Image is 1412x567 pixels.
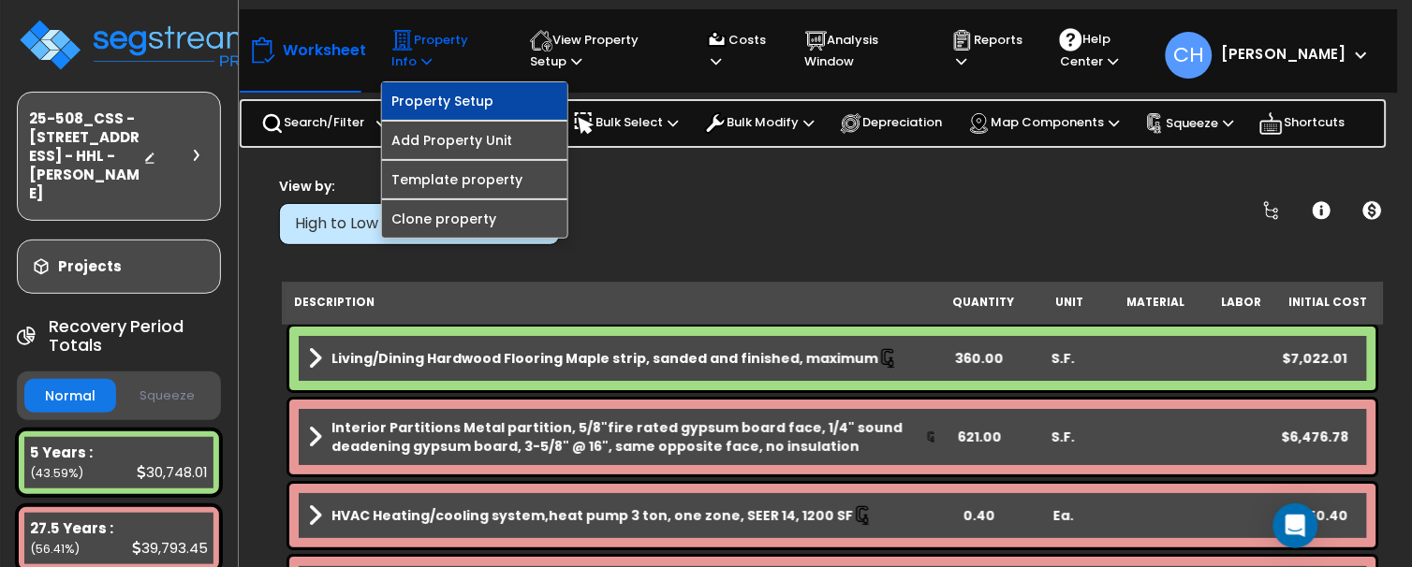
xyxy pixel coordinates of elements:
[30,465,83,481] small: (43.59%)
[573,112,678,135] p: Bulk Select
[1289,295,1368,310] small: Initial Cost
[706,29,770,72] p: Costs
[1022,506,1106,525] div: Ea.
[704,112,814,135] p: Bulk Modify
[938,506,1022,525] div: 0.40
[1222,295,1262,310] small: Labor
[30,443,93,462] b: 5 Years :
[49,317,221,355] h4: Recovery Period Totals
[29,109,143,203] h3: 25-508_CSS - [STREET_ADDRESS] - HHL - [PERSON_NAME]
[1273,349,1358,368] div: $7,022.01
[1259,110,1345,137] p: Shortcuts
[938,349,1022,368] div: 360.00
[308,345,937,371] a: Assembly Title
[132,538,208,558] div: 39,793.45
[805,29,917,72] p: Analysis Window
[1022,349,1106,368] div: S.F.
[840,112,942,135] p: Depreciation
[1022,428,1106,446] div: S.F.
[530,29,670,72] p: View Property Setup
[938,428,1022,446] div: 621.00
[1127,295,1185,310] small: Material
[331,418,926,456] b: Interior Partitions Metal partition, 5/8"fire rated gypsum board face, 1/4" sound deadening gypsu...
[1056,295,1084,310] small: Unit
[382,200,567,238] a: Clone property
[1166,32,1213,79] span: CH
[331,349,878,368] b: Living/Dining Hardwood Flooring Maple strip, sanded and finished, maximum
[1273,503,1318,548] div: Open Intercom Messenger
[30,541,80,557] small: (56.41%)
[382,122,567,159] a: Add Property Unit
[1273,428,1358,446] div: $6,476.78
[308,418,937,456] a: Assembly Title
[24,379,116,413] button: Normal
[121,380,213,413] button: Squeeze
[1222,44,1346,64] b: [PERSON_NAME]
[30,518,113,538] b: 27.5 Years :
[261,112,364,135] p: Search/Filter
[331,506,853,525] b: HVAC Heating/cooling system,heat pump 3 ton, one zone, SEER 14, 1200 SF
[295,213,526,235] div: High to Low (Total Cost)
[1249,101,1355,146] div: Shortcuts
[968,112,1119,135] p: Map Components
[1145,113,1233,134] p: Squeeze
[382,161,567,198] a: Template property
[17,17,260,73] img: logo_pro_r.png
[137,462,208,482] div: 30,748.01
[830,103,952,144] div: Depreciation
[279,177,560,196] div: View by:
[382,82,567,120] a: Property Setup
[1060,28,1155,72] p: Help Center
[391,29,494,72] p: Property Info
[953,295,1015,310] small: Quantity
[283,37,366,63] p: Worksheet
[58,257,122,276] h3: Projects
[294,295,375,310] small: Description
[951,29,1024,72] p: Reports
[308,502,937,529] a: Assembly Title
